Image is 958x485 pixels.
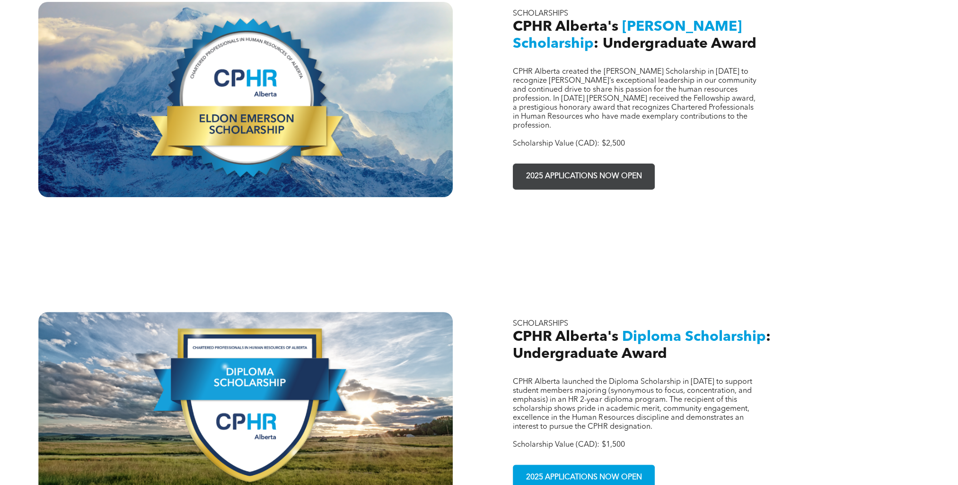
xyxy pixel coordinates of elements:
[513,378,752,431] span: CPHR Alberta launched the Diploma Scholarship in [DATE] to support student members majoring (syno...
[513,330,618,344] span: CPHR Alberta's
[594,37,756,51] span: : Undergraduate Award
[513,20,618,34] span: CPHR Alberta's
[513,68,756,130] span: CPHR Alberta created the [PERSON_NAME] Scholarship in [DATE] to recognize [PERSON_NAME]’s excepti...
[513,164,655,190] a: 2025 APPLICATIONS NOW OPEN
[513,10,568,17] span: SCHOLARSHIPS
[513,441,624,449] span: Scholarship Value (CAD): $1,500
[622,330,765,344] span: Diploma Scholarship
[513,320,568,328] span: SCHOLARSHIPS
[513,140,624,147] span: Scholarship Value (CAD): $2,500
[523,167,645,186] span: 2025 APPLICATIONS NOW OPEN
[513,20,741,51] span: [PERSON_NAME] Scholarship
